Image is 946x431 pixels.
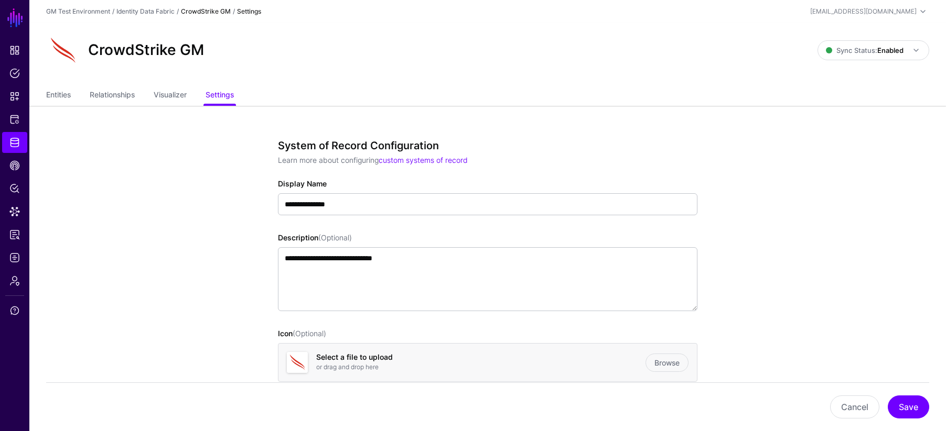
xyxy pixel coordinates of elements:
h2: CrowdStrike GM [88,41,204,59]
h4: Select a file to upload [316,353,646,362]
a: Logs [2,247,27,268]
button: Cancel [830,395,879,418]
span: Policy Lens [9,183,20,194]
a: Policy Lens [2,178,27,199]
span: Access Reporting [9,229,20,240]
label: Display Name [278,178,327,189]
button: Save [888,395,929,418]
a: Policies [2,63,27,84]
span: Snippets [9,91,20,102]
img: svg+xml;base64,PHN2ZyB3aWR0aD0iNjQiIGhlaWdodD0iNjQiIHZpZXdCb3g9IjAgMCA2NCA2NCIgZmlsbD0ibm9uZSIgeG... [287,352,308,373]
h3: System of Record Configuration [278,139,697,152]
span: CAEP Hub [9,160,20,171]
a: Browse [646,353,689,372]
label: Icon [278,328,326,339]
span: Policies [9,68,20,79]
strong: Settings [237,7,261,15]
div: [EMAIL_ADDRESS][DOMAIN_NAME] [810,7,917,16]
p: Learn more about configuring [278,154,697,165]
span: Support [9,305,20,316]
span: Dashboard [9,45,20,56]
span: Protected Systems [9,114,20,125]
span: Admin [9,275,20,286]
a: Access Reporting [2,224,27,245]
a: Identity Data Fabric [116,7,175,15]
span: Data Lens [9,206,20,217]
a: Admin [2,270,27,291]
a: CAEP Hub [2,155,27,176]
a: Snippets [2,86,27,107]
span: Logs [9,252,20,263]
a: GM Test Environment [46,7,110,15]
a: Dashboard [2,40,27,61]
span: Identity Data Fabric [9,137,20,148]
a: Protected Systems [2,109,27,130]
a: Data Lens [2,201,27,222]
a: Entities [46,86,71,106]
a: Visualizer [154,86,187,106]
strong: CrowdStrike GM [181,7,231,15]
div: / [175,7,181,16]
span: Sync Status: [826,46,904,54]
a: Settings [206,86,234,106]
p: or drag and drop here [316,362,646,372]
img: svg+xml;base64,PHN2ZyB3aWR0aD0iNjQiIGhlaWdodD0iNjQiIHZpZXdCb3g9IjAgMCA2NCA2NCIgZmlsbD0ibm9uZSIgeG... [46,34,80,67]
a: Identity Data Fabric [2,132,27,153]
a: SGNL [6,6,24,29]
div: / [231,7,237,16]
a: Relationships [90,86,135,106]
strong: Enabled [877,46,904,54]
span: (Optional) [293,329,326,338]
div: / [110,7,116,16]
a: custom systems of record [379,156,468,164]
label: Description [278,232,352,243]
span: (Optional) [318,233,352,242]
